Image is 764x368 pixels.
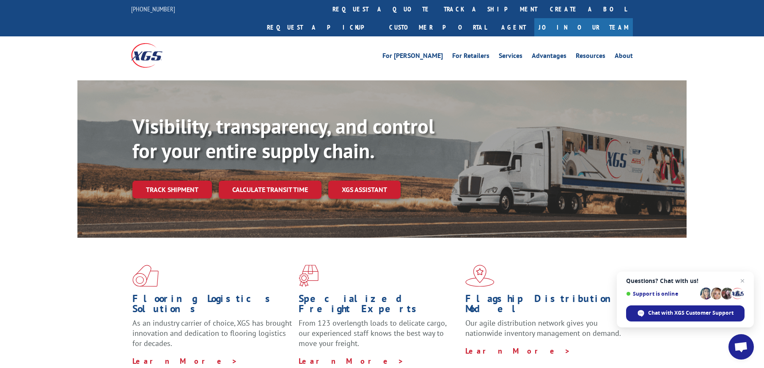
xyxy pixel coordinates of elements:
[131,5,175,13] a: [PHONE_NUMBER]
[493,18,534,36] a: Agent
[219,181,322,199] a: Calculate transit time
[452,52,489,62] a: For Retailers
[299,294,459,318] h1: Specialized Freight Experts
[465,294,625,318] h1: Flagship Distribution Model
[299,265,319,287] img: xgs-icon-focused-on-flooring-red
[132,113,434,164] b: Visibility, transparency, and control for your entire supply chain.
[261,18,383,36] a: Request a pickup
[328,181,401,199] a: XGS ASSISTANT
[534,18,633,36] a: Join Our Team
[132,181,212,198] a: Track shipment
[648,309,734,317] span: Chat with XGS Customer Support
[132,318,292,348] span: As an industry carrier of choice, XGS has brought innovation and dedication to flooring logistics...
[132,294,292,318] h1: Flooring Logistics Solutions
[299,318,459,356] p: From 123 overlength loads to delicate cargo, our experienced staff knows the best way to move you...
[626,291,697,297] span: Support is online
[465,318,621,338] span: Our agile distribution network gives you nationwide inventory management on demand.
[576,52,605,62] a: Resources
[728,334,754,360] a: Open chat
[383,18,493,36] a: Customer Portal
[615,52,633,62] a: About
[465,265,495,287] img: xgs-icon-flagship-distribution-model-red
[626,305,745,321] span: Chat with XGS Customer Support
[132,356,238,366] a: Learn More >
[465,346,571,356] a: Learn More >
[382,52,443,62] a: For [PERSON_NAME]
[299,356,404,366] a: Learn More >
[532,52,566,62] a: Advantages
[626,277,745,284] span: Questions? Chat with us!
[132,265,159,287] img: xgs-icon-total-supply-chain-intelligence-red
[499,52,522,62] a: Services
